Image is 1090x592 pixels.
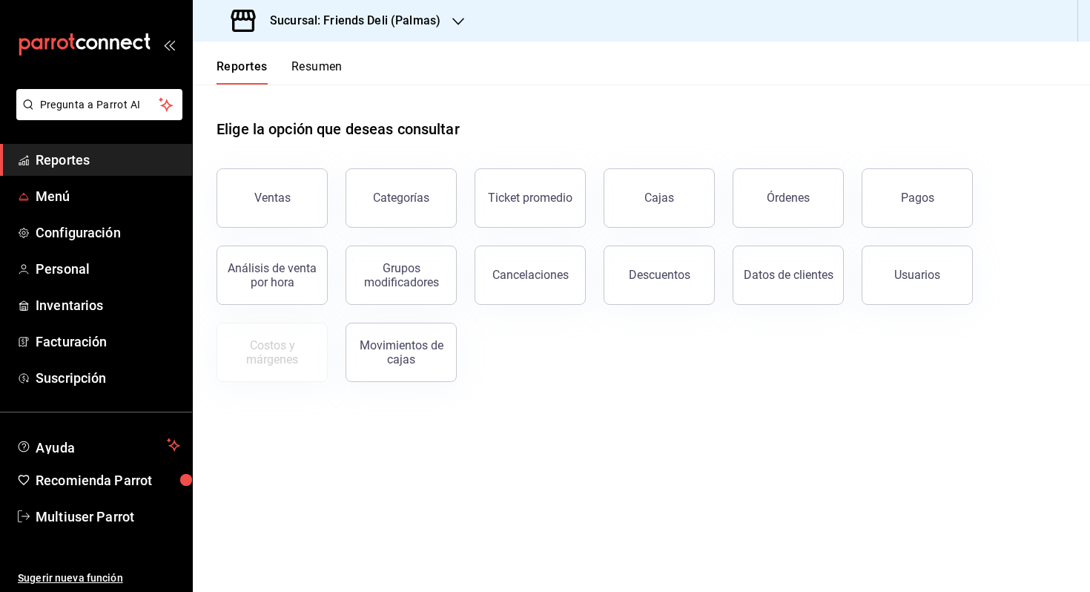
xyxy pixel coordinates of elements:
[40,97,159,113] span: Pregunta a Parrot AI
[217,168,328,228] button: Ventas
[217,59,343,85] div: navigation tabs
[36,223,180,243] span: Configuración
[36,470,180,490] span: Recomienda Parrot
[767,191,810,205] div: Órdenes
[217,246,328,305] button: Análisis de venta por hora
[744,268,833,282] div: Datos de clientes
[346,246,457,305] button: Grupos modificadores
[604,168,715,228] button: Cajas
[488,191,572,205] div: Ticket promedio
[346,323,457,382] button: Movimientos de cajas
[36,186,180,206] span: Menú
[733,246,844,305] button: Datos de clientes
[733,168,844,228] button: Órdenes
[217,59,268,85] button: Reportes
[226,338,318,366] div: Costos y márgenes
[163,39,175,50] button: open_drawer_menu
[258,12,440,30] h3: Sucursal: Friends Deli (Palmas)
[604,246,715,305] button: Descuentos
[901,191,934,205] div: Pagos
[36,436,161,454] span: Ayuda
[36,368,180,388] span: Suscripción
[36,295,180,315] span: Inventarios
[862,168,973,228] button: Pagos
[36,332,180,352] span: Facturación
[291,59,343,85] button: Resumen
[492,268,569,282] div: Cancelaciones
[373,191,429,205] div: Categorías
[16,89,182,120] button: Pregunta a Parrot AI
[36,259,180,279] span: Personal
[18,570,180,586] span: Sugerir nueva función
[475,246,586,305] button: Cancelaciones
[862,246,973,305] button: Usuarios
[217,118,460,140] h1: Elige la opción que deseas consultar
[36,150,180,170] span: Reportes
[226,261,318,289] div: Análisis de venta por hora
[629,268,690,282] div: Descuentos
[355,338,447,366] div: Movimientos de cajas
[644,191,674,205] div: Cajas
[346,168,457,228] button: Categorías
[10,108,182,123] a: Pregunta a Parrot AI
[217,323,328,382] button: Contrata inventarios para ver este reporte
[475,168,586,228] button: Ticket promedio
[254,191,291,205] div: Ventas
[355,261,447,289] div: Grupos modificadores
[36,507,180,527] span: Multiuser Parrot
[894,268,940,282] div: Usuarios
